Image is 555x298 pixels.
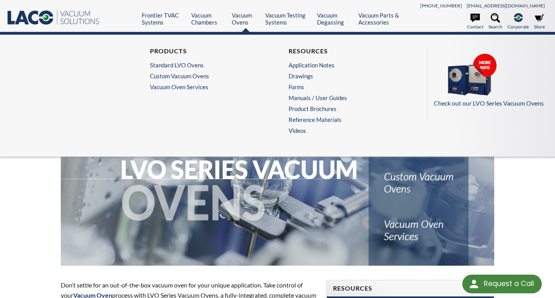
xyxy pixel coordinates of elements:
[358,12,411,26] a: Vacuum Parts & Accessories
[289,47,401,55] h4: Resources
[467,13,483,30] a: Contact
[468,278,480,290] img: round button
[289,83,401,90] a: Forms
[434,53,544,108] a: Check out our LVO Series Vacuum Ovens
[232,12,259,26] a: Vacuum Ovens
[150,72,263,79] a: Custom Vacuum Ovens
[434,53,512,97] img: OVENS.png
[289,62,401,69] a: Application Notes
[488,13,502,30] a: Search
[289,105,401,112] a: Product Brochures
[467,3,545,9] a: [EMAIL_ADDRESS][DOMAIN_NAME]
[289,94,401,101] a: Manuals / User Guides
[289,116,401,123] a: Reference Materials
[289,72,401,79] a: Drawings
[191,12,226,26] a: Vacuum Chambers
[317,12,352,26] a: Vacuum Degassing
[289,127,405,134] a: Videos
[61,92,495,265] img: LVO Series Vacuum Ovens header
[142,12,185,26] a: Frontier TVAC Systems
[333,284,488,293] h4: Resources
[507,23,529,30] span: Corporate
[420,3,462,9] a: [PHONE_NUMBER]
[462,275,542,293] div: Request a Call
[534,13,545,30] a: Store
[434,98,544,108] p: Check out our LVO Series Vacuum Ovens
[150,62,263,69] a: Standard LVO Ovens
[484,275,534,293] div: Request a Call
[265,12,311,26] a: Vacuum Testing Systems
[150,47,263,55] h4: Products
[150,83,266,90] a: Vacuum Oven Services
